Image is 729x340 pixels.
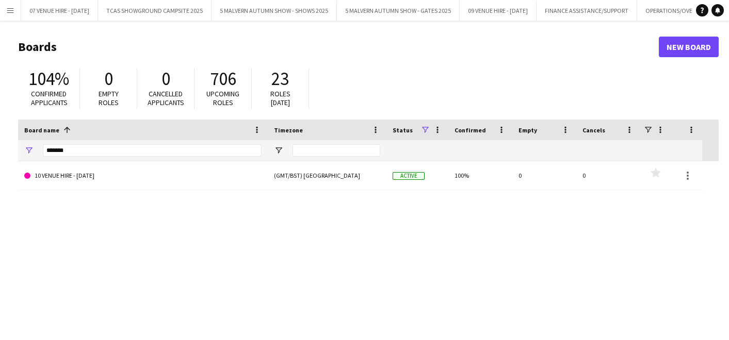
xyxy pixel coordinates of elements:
span: Empty [519,126,537,134]
div: 100% [448,161,512,190]
span: Confirmed [455,126,486,134]
span: 23 [271,67,289,90]
button: Open Filter Menu [274,146,283,155]
div: 0 [512,161,576,190]
span: Timezone [274,126,303,134]
button: 09 VENUE HIRE - [DATE] [460,1,537,21]
span: Upcoming roles [206,89,239,107]
span: Empty roles [99,89,119,107]
span: Board name [24,126,59,134]
button: Open Filter Menu [24,146,34,155]
span: Active [393,172,425,180]
input: Board name Filter Input [43,144,262,157]
span: 0 [104,67,113,90]
button: TCAS SHOWGROUND CAMPSITE 2025 [98,1,212,21]
span: 0 [161,67,170,90]
div: (GMT/BST) [GEOGRAPHIC_DATA] [268,161,386,190]
button: 5 MALVERN AUTUMN SHOW - SHOWS 2025 [212,1,337,21]
span: 104% [28,67,69,90]
div: 0 [576,161,640,190]
a: New Board [659,37,719,57]
button: 5 MALVERN AUTUMN SHOW - GATES 2025 [337,1,460,21]
span: Cancels [582,126,605,134]
a: 10 VENUE HIRE - [DATE] [24,161,262,190]
h1: Boards [18,39,659,55]
button: 07 VENUE HIRE - [DATE] [21,1,98,21]
span: Status [393,126,413,134]
input: Timezone Filter Input [293,144,380,157]
span: Roles [DATE] [270,89,290,107]
button: FINANCE ASSISTANCE/SUPPORT [537,1,637,21]
span: Confirmed applicants [31,89,68,107]
span: Cancelled applicants [148,89,184,107]
span: 706 [210,67,236,90]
